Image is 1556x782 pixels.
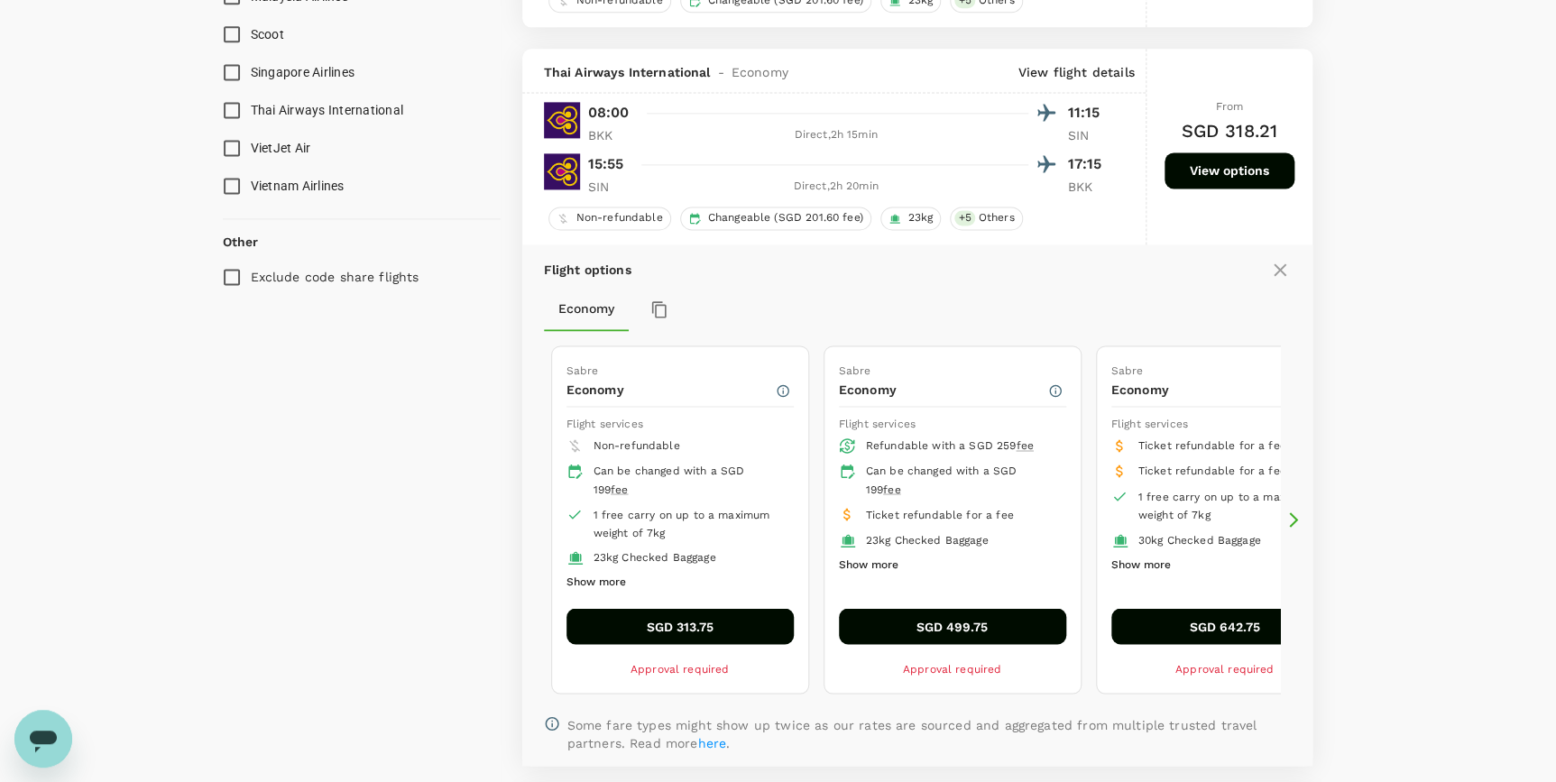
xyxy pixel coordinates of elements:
[701,210,870,225] span: Changeable (SGD 201.60 fee)
[1138,490,1315,520] span: 1 free carry on up to a maximum weight of 7kg
[251,141,311,155] span: VietJet Air
[611,483,628,495] span: fee
[569,210,670,225] span: Non-refundable
[566,364,599,377] span: Sabre
[732,63,788,81] span: Economy
[566,418,643,430] span: Flight services
[1111,364,1144,377] span: Sabre
[251,268,419,286] p: Exclude code share flights
[544,63,711,81] span: Thai Airways International
[588,126,633,144] p: BKK
[223,233,259,251] p: Other
[544,153,580,189] img: TG
[710,63,731,81] span: -
[866,463,1052,499] div: Can be changed with a SGD 199
[544,102,580,138] img: TG
[588,102,630,124] p: 08:00
[903,662,1002,675] span: Approval required
[1068,153,1113,175] p: 17:15
[1138,465,1286,477] span: Ticket refundable for a fee
[1165,152,1294,189] button: View options
[588,153,624,175] p: 15:55
[631,662,730,675] span: Approval required
[566,381,775,399] p: Economy
[544,261,631,279] p: Flight options
[1138,439,1286,452] span: Ticket refundable for a fee
[544,288,629,331] button: Economy
[880,207,942,230] div: 23kg
[1016,439,1033,452] span: fee
[594,550,716,563] span: 23kg Checked Baggage
[1181,116,1277,145] h6: SGD 318.21
[548,207,671,230] div: Non-refundable
[251,65,355,79] span: Singapore Airlines
[839,418,916,430] span: Flight services
[1111,418,1188,430] span: Flight services
[566,570,626,593] button: Show more
[1068,178,1113,196] p: BKK
[644,178,1028,196] div: Direct , 2h 20min
[1111,608,1339,644] button: SGD 642.75
[866,437,1052,455] div: Refundable with a SGD 259
[839,364,871,377] span: Sabre
[839,381,1047,399] p: Economy
[567,715,1291,751] p: Some fare types might show up twice as our rates are sourced and aggregated from multiple trusted...
[1111,381,1320,399] p: Economy
[839,553,898,576] button: Show more
[1215,100,1243,113] span: From
[901,210,941,225] span: 23kg
[588,178,633,196] p: SIN
[1111,553,1171,576] button: Show more
[680,207,871,230] div: Changeable (SGD 201.60 fee)
[251,103,404,117] span: Thai Airways International
[1068,126,1113,144] p: SIN
[883,483,900,495] span: fee
[251,27,284,41] span: Scoot
[866,533,989,546] span: 23kg Checked Baggage
[251,179,345,193] span: Vietnam Airlines
[644,126,1028,144] div: Direct , 2h 15min
[839,608,1066,644] button: SGD 499.75
[950,207,1022,230] div: +5Others
[866,508,1014,520] span: Ticket refundable for a fee
[14,710,72,768] iframe: Button to launch messaging window
[594,508,770,538] span: 1 free carry on up to a maximum weight of 7kg
[566,608,794,644] button: SGD 313.75
[697,735,726,750] a: here
[1068,102,1113,124] p: 11:15
[1175,662,1275,675] span: Approval required
[954,210,974,225] span: + 5
[1018,63,1135,81] p: View flight details
[594,463,779,499] div: Can be changed with a SGD 199
[594,439,680,452] span: Non-refundable
[1138,533,1261,546] span: 30kg Checked Baggage
[971,210,1022,225] span: Others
